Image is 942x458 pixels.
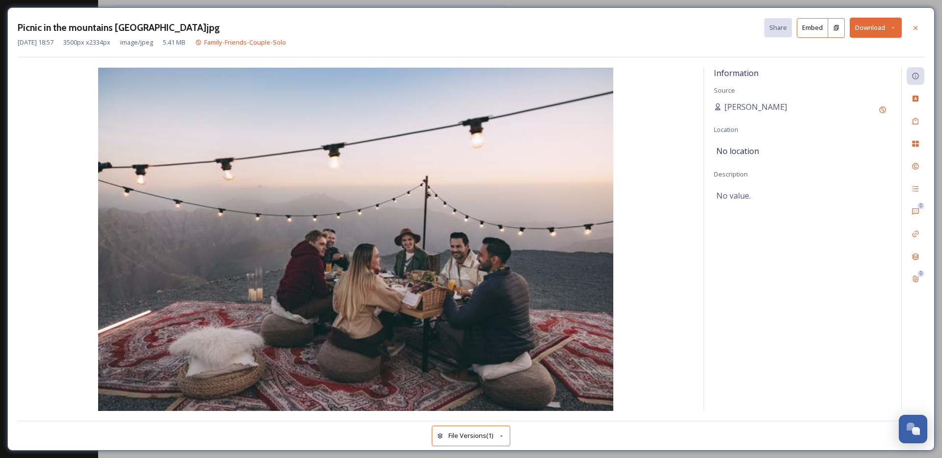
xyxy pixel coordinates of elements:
span: image/jpeg [120,38,153,47]
button: Open Chat [899,415,927,443]
span: Description [714,170,748,178]
span: No value. [716,190,751,202]
button: Embed [797,18,828,38]
span: Family-Friends-Couple-Solo [204,38,286,47]
span: Location [714,125,738,134]
img: f984d7a0-e95a-4cb9-8a8b-550f38b30dc2.jpg [18,68,694,411]
span: Information [714,68,759,78]
button: File Versions(1) [432,426,510,446]
button: Download [850,18,902,38]
button: Share [764,18,792,37]
span: Source [714,86,735,95]
span: 3500 px x 2334 px [63,38,110,47]
span: [DATE] 18:57 [18,38,53,47]
span: 5.41 MB [163,38,185,47]
h3: Picnic in the mountains [GEOGRAPHIC_DATA]jpg [18,21,220,35]
div: 0 [917,270,924,277]
span: [PERSON_NAME] [724,101,787,113]
span: No location [716,145,759,157]
div: 0 [917,203,924,209]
